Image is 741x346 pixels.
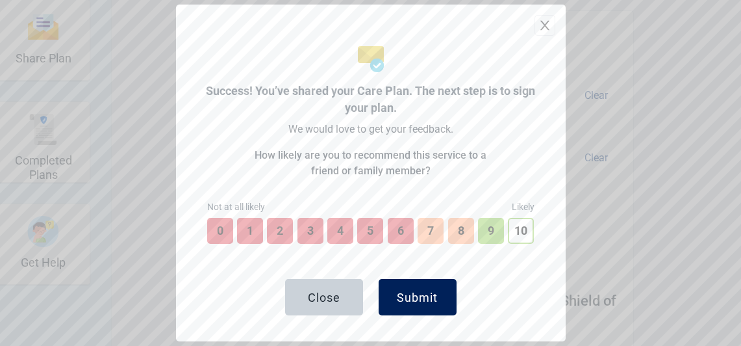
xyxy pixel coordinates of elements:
div: Close [308,291,340,304]
button: 0 [207,218,233,244]
h1: Not at all likely [207,200,371,211]
button: 3 [297,218,323,244]
button: 8 [448,218,474,244]
button: 4 [327,218,353,244]
button: close [534,15,555,36]
button: 5 [357,218,383,244]
button: 2 [267,218,293,244]
button: 10 [508,218,534,244]
img: confirm share plan [357,46,385,72]
div: Success! You’ve shared your Care Plan. The next step is to sign your plan. [197,83,545,116]
button: 7 [418,218,444,244]
p: We would love to get your feedback. [207,122,534,137]
button: 1 [237,218,263,244]
p: How likely are you to recommend this service to a friend or family member? [241,148,501,179]
button: 9 [478,218,504,244]
h1: Likely [371,200,534,211]
span: close [538,19,551,32]
button: Close [285,279,363,315]
button: 6 [388,218,414,244]
div: Submit [397,291,438,304]
button: Submit [379,279,457,315]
